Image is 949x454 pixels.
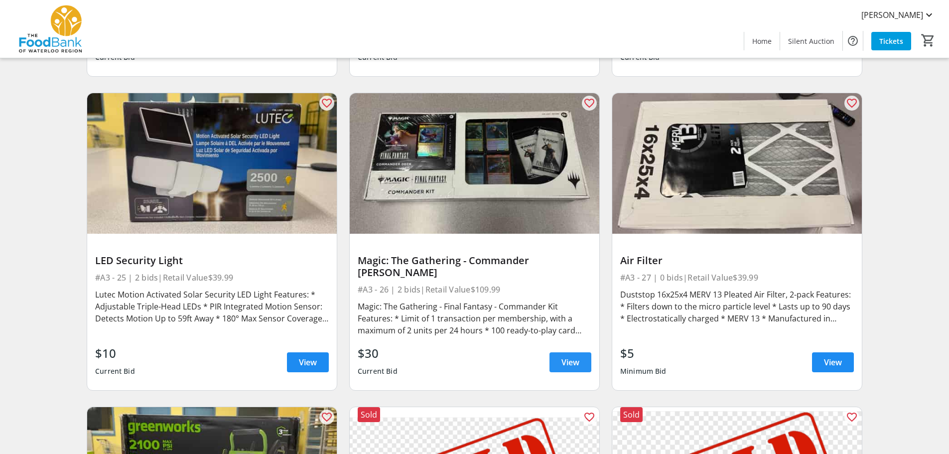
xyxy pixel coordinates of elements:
[287,352,329,372] a: View
[358,344,398,362] div: $30
[620,271,854,285] div: #A3 - 27 | 0 bids | Retail Value $39.99
[549,352,591,372] a: View
[287,38,329,58] a: View
[583,97,595,109] mat-icon: favorite_outline
[350,93,599,234] img: Magic: The Gathering - Commander Kit
[843,31,863,51] button: Help
[871,32,911,50] a: Tickets
[788,36,834,46] span: Silent Auction
[620,344,667,362] div: $5
[95,271,329,285] div: #A3 - 25 | 2 bids | Retail Value $39.99
[95,344,135,362] div: $10
[919,31,937,49] button: Cart
[321,411,333,423] mat-icon: favorite_outline
[612,93,862,234] img: Air Filter
[358,255,591,279] div: Magic: The Gathering - Commander [PERSON_NAME]
[321,97,333,109] mat-icon: favorite_outline
[620,255,854,267] div: Air Filter
[6,4,95,54] img: The Food Bank of Waterloo Region's Logo
[861,9,923,21] span: [PERSON_NAME]
[87,93,337,234] img: LED Security Light
[620,407,643,422] div: Sold
[620,362,667,380] div: Minimum Bid
[879,36,903,46] span: Tickets
[853,7,943,23] button: [PERSON_NAME]
[846,97,858,109] mat-icon: favorite_outline
[824,356,842,368] span: View
[620,289,854,324] div: Duststop 16x25x4 MERV 13 Pleated Air Filter, 2-pack Features: * Filters down to the micro particl...
[846,411,858,423] mat-icon: favorite_outline
[358,283,591,297] div: #A3 - 26 | 2 bids | Retail Value $109.99
[358,407,380,422] div: Sold
[358,301,591,336] div: Magic: The Gathering - Final Fantasy - Commander Kit Features: * Limit of 1 transaction per membe...
[95,255,329,267] div: LED Security Light
[812,352,854,372] a: View
[561,356,579,368] span: View
[358,362,398,380] div: Current Bid
[752,36,772,46] span: Home
[780,32,842,50] a: Silent Auction
[583,411,595,423] mat-icon: favorite_outline
[95,362,135,380] div: Current Bid
[95,289,329,324] div: Lutec Motion Activated Solar Security LED Light Features: * Adjustable Triple-Head LEDs * PIR Int...
[744,32,780,50] a: Home
[549,38,591,58] a: View
[812,38,854,58] a: View
[299,356,317,368] span: View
